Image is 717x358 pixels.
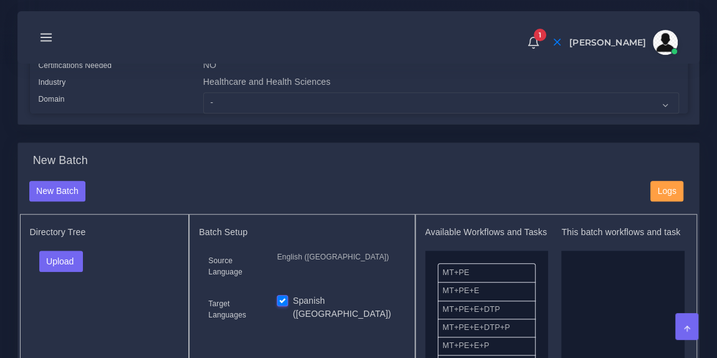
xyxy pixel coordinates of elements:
span: [PERSON_NAME] [569,38,646,47]
li: MT+PE+E+DTP [438,301,536,319]
img: avatar [653,30,678,55]
label: Target Languages [208,298,258,321]
label: Domain [39,94,65,105]
a: New Batch [29,185,86,195]
li: MT+PE [438,263,536,283]
a: 1 [522,36,544,49]
label: Industry [39,77,66,88]
h5: Available Workflows and Tasks [425,227,549,238]
li: MT+PE+E [438,282,536,301]
label: Source Language [208,255,258,278]
button: New Batch [29,181,86,202]
p: English ([GEOGRAPHIC_DATA]) [277,251,395,264]
div: NO [194,59,688,75]
button: Logs [650,181,683,202]
button: Upload [39,251,84,272]
span: 1 [534,29,546,41]
h5: This batch workflows and task [561,227,685,238]
li: MT+PE+E+P [438,337,536,356]
h5: Batch Setup [199,227,405,238]
span: Logs [657,186,676,196]
h4: New Batch [33,154,88,168]
a: [PERSON_NAME]avatar [563,30,682,55]
label: Spanish ([GEOGRAPHIC_DATA]) [293,294,396,321]
h5: Directory Tree [30,227,180,238]
li: MT+PE+E+DTP+P [438,319,536,337]
label: Certifications Needed [39,60,112,71]
div: Healthcare and Health Sciences [194,75,688,92]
